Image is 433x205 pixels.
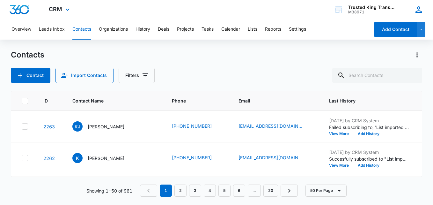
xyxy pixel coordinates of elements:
[348,5,395,10] div: account name
[11,50,44,60] h1: Contacts
[189,185,201,197] a: Page 3
[289,19,306,40] button: Settings
[119,68,155,83] button: Filters
[43,97,48,104] span: ID
[348,10,395,14] div: account id
[49,6,62,12] span: CRM
[239,154,302,161] a: [EMAIL_ADDRESS][DOMAIN_NAME]
[218,185,231,197] a: Page 5
[329,132,353,136] button: View More
[160,185,172,197] em: 1
[265,19,281,40] button: Reports
[263,185,278,197] a: Page 20
[43,124,55,129] a: Navigate to contact details page for Kenny Jenkins
[177,19,194,40] button: Projects
[353,132,384,136] button: Add History
[55,68,114,83] button: Import Contacts
[172,154,223,162] div: Phone - 8392651492 - Select to Edit Field
[239,154,314,162] div: Email - k7904480@gmail.com - Select to Edit Field
[202,19,214,40] button: Tasks
[140,185,298,197] nav: Pagination
[329,124,409,131] p: Failed subscribing to, 'List imported for Open Enrollment'.
[72,97,147,104] span: Contact Name
[248,19,257,40] button: Lists
[172,154,212,161] a: [PHONE_NUMBER]
[233,185,245,197] a: Page 6
[158,19,169,40] button: Deals
[86,187,132,194] p: Showing 1-50 of 961
[329,117,409,124] p: [DATE] by CRM System
[172,123,212,129] a: [PHONE_NUMBER]
[72,19,91,40] button: Contacts
[239,123,314,130] div: Email - kennyjenkins2014@yahoo.com - Select to Edit Field
[88,155,124,162] p: [PERSON_NAME]
[281,185,298,197] a: Next Page
[332,68,422,83] input: Search Contacts
[329,149,409,156] p: [DATE] by CRM System
[329,163,353,167] button: View More
[374,22,417,37] button: Add Contact
[353,163,384,167] button: Add History
[174,185,187,197] a: Page 2
[305,185,347,197] button: 50 Per Page
[11,68,50,83] button: Add Contact
[11,19,31,40] button: Overview
[72,121,136,132] div: Contact Name - Kenny Jenkins - Select to Edit Field
[43,156,55,161] a: Navigate to contact details page for Keith
[204,185,216,197] a: Page 4
[221,19,240,40] button: Calendar
[72,153,83,163] span: K
[239,123,302,129] a: [EMAIL_ADDRESS][DOMAIN_NAME]
[88,123,124,130] p: [PERSON_NAME]
[99,19,128,40] button: Organizations
[172,97,214,104] span: Phone
[39,19,65,40] button: Leads Inbox
[136,19,150,40] button: History
[329,156,409,162] p: Succesfully subscribed to "List imported for Open Enrollment".
[172,123,223,130] div: Phone - 8035710137 - Select to Edit Field
[239,97,305,104] span: Email
[72,153,136,163] div: Contact Name - Keith - Select to Edit Field
[412,50,422,60] button: Actions
[329,97,400,104] span: Last History
[72,121,83,132] span: KJ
